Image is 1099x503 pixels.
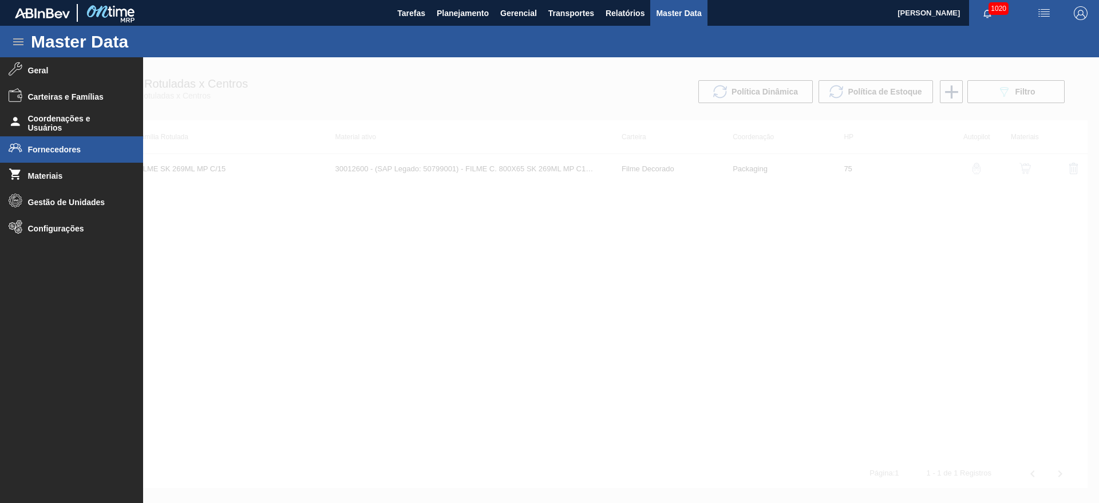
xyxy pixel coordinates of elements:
[548,6,594,20] span: Transportes
[437,6,489,20] span: Planejamento
[28,171,122,180] span: Materiais
[28,145,122,154] span: Fornecedores
[969,5,1006,21] button: Notificações
[989,2,1009,15] span: 1020
[15,8,70,18] img: TNhmsLtSVTkK8tSr43FrP2fwEKptu5GPRR3wAAAABJRU5ErkJggg==
[28,114,122,132] span: Coordenações e Usuários
[656,6,701,20] span: Master Data
[500,6,537,20] span: Gerencial
[31,35,234,48] h1: Master Data
[28,224,122,233] span: Configurações
[397,6,425,20] span: Tarefas
[28,66,122,75] span: Geral
[1074,6,1088,20] img: Logout
[28,198,122,207] span: Gestão de Unidades
[606,6,645,20] span: Relatórios
[28,92,122,101] span: Carteiras e Famílias
[1037,6,1051,20] img: userActions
